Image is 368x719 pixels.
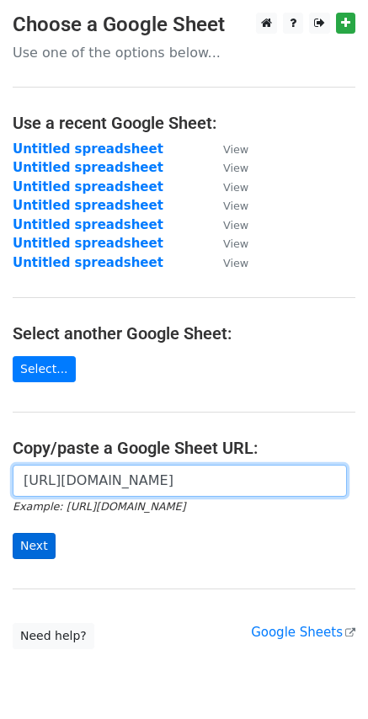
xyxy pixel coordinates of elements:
[13,465,347,497] input: Paste your Google Sheet URL here
[13,236,163,251] a: Untitled spreadsheet
[206,236,248,251] a: View
[223,162,248,174] small: View
[206,141,248,157] a: View
[206,198,248,213] a: View
[284,638,368,719] iframe: Chat Widget
[13,438,355,458] h4: Copy/paste a Google Sheet URL:
[13,255,163,270] a: Untitled spreadsheet
[223,181,248,194] small: View
[13,179,163,194] a: Untitled spreadsheet
[13,356,76,382] a: Select...
[223,257,248,269] small: View
[13,198,163,213] a: Untitled spreadsheet
[13,44,355,61] p: Use one of the options below...
[13,113,355,133] h4: Use a recent Google Sheet:
[223,219,248,232] small: View
[13,13,355,37] h3: Choose a Google Sheet
[13,141,163,157] a: Untitled spreadsheet
[223,237,248,250] small: View
[206,179,248,194] a: View
[13,533,56,559] input: Next
[223,143,248,156] small: View
[251,625,355,640] a: Google Sheets
[13,500,185,513] small: Example: [URL][DOMAIN_NAME]
[13,160,163,175] a: Untitled spreadsheet
[206,255,248,270] a: View
[13,323,355,344] h4: Select another Google Sheet:
[13,217,163,232] a: Untitled spreadsheet
[223,200,248,212] small: View
[13,623,94,649] a: Need help?
[206,160,248,175] a: View
[206,217,248,232] a: View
